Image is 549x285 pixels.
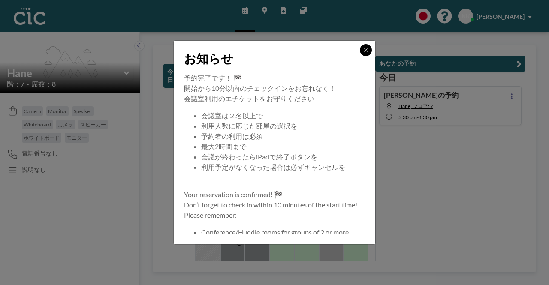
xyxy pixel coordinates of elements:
span: 利用人数に応じた部屋の選択を [201,122,297,130]
span: お知らせ [184,51,233,66]
span: Don’t forget to check in within 10 minutes of the start time! [184,201,357,209]
span: Conference/Huddle rooms for groups of 2 or more [201,228,349,236]
span: 会議室は２名以上で [201,111,263,120]
span: Please remember: [184,211,237,219]
span: Your reservation is confirmed! 🏁 [184,190,283,198]
span: 予約完了です！ 🏁 [184,74,242,82]
span: 会議室利用のエチケットをお守りください [184,94,314,102]
span: 最大2時間まで [201,142,246,150]
span: 予約者の利用は必須 [201,132,263,140]
span: 開始から10分以内のチェックインをお忘れなく！ [184,84,336,92]
span: 会議が終わったらiPadで終了ボタンを [201,153,317,161]
span: 利用予定がなくなった場合は必ずキャンセルを [201,163,345,171]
